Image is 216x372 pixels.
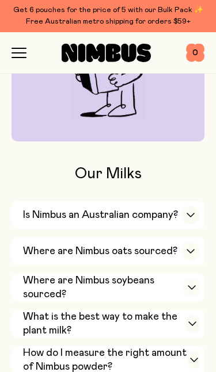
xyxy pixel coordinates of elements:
[23,310,185,338] h3: What is the best way to make the plant milk?
[12,237,204,265] button: Where are Nimbus oats sourced?
[23,244,177,258] h3: Where are Nimbus oats sourced?
[23,208,178,222] h3: Is Nimbus an Australian company?
[23,274,183,301] h3: Where are Nimbus soybeans sourced?
[12,201,204,229] button: Is Nimbus an Australian company?
[12,274,204,301] button: Where are Nimbus soybeans sourced?
[12,164,204,183] h2: Our Milks
[12,5,204,28] div: Get 6 pouches for the price of 5 with our Bulk Pack ✨ Free Australian metro shipping for orders $59+
[186,44,204,62] button: 0
[12,310,204,338] button: What is the best way to make the plant milk?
